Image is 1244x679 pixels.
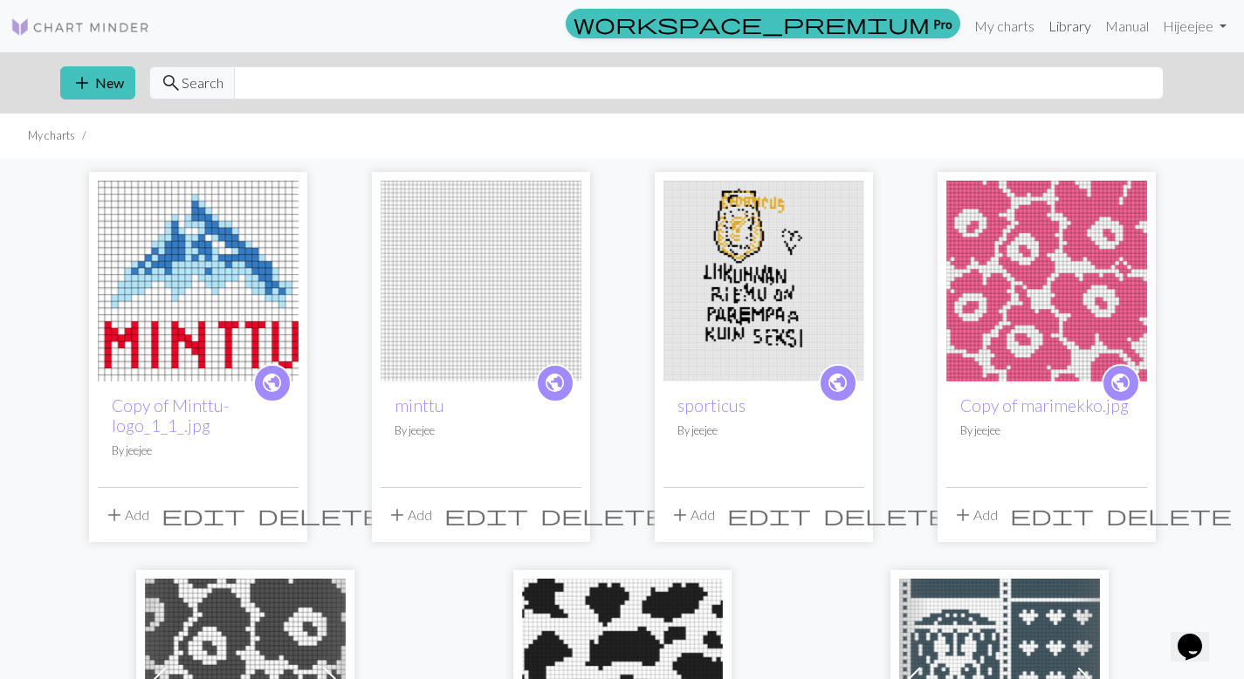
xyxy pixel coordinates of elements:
[381,181,581,381] img: minttu
[663,181,864,381] img: sporticus
[544,366,566,401] i: public
[540,503,666,527] span: delete
[28,127,75,144] li: My charts
[72,71,93,95] span: add
[261,369,283,396] span: public
[946,498,1004,532] button: Add
[1004,498,1100,532] button: Edit
[1098,9,1156,44] a: Manual
[946,181,1147,381] img: marimekko unikko og
[827,366,849,401] i: public
[60,66,135,99] button: New
[98,271,299,287] a: Minttuviina
[444,503,528,527] span: edit
[952,503,973,527] span: add
[1156,9,1234,44] a: Hijeejee
[946,271,1147,287] a: marimekko unikko og
[819,364,857,402] a: public
[566,9,960,38] a: Pro
[670,503,691,527] span: add
[104,503,125,527] span: add
[162,503,245,527] span: edit
[155,498,251,532] button: Edit
[1110,366,1131,401] i: public
[112,442,285,459] p: By jeejee
[438,498,534,532] button: Edit
[112,395,229,436] a: Copy of Minttu-logo_1_1_.jpg
[253,364,292,402] a: public
[727,503,811,527] span: edit
[1106,503,1232,527] span: delete
[827,369,849,396] span: public
[162,504,245,525] i: Edit
[1010,503,1094,527] span: edit
[967,9,1041,44] a: My charts
[1102,364,1140,402] a: public
[258,503,383,527] span: delete
[534,498,672,532] button: Delete
[381,498,438,532] button: Add
[663,498,721,532] button: Add
[1100,498,1238,532] button: Delete
[536,364,574,402] a: public
[261,366,283,401] i: public
[98,498,155,532] button: Add
[1110,369,1131,396] span: public
[823,503,949,527] span: delete
[960,395,1129,415] a: Copy of marimekko.jpg
[98,181,299,381] img: Minttuviina
[1010,504,1094,525] i: Edit
[677,422,850,439] p: By jeejee
[663,271,864,287] a: sporticus
[727,504,811,525] i: Edit
[387,503,408,527] span: add
[1041,9,1098,44] a: Library
[544,369,566,396] span: public
[817,498,955,532] button: Delete
[161,71,182,95] span: search
[10,17,150,38] img: Logo
[182,72,223,93] span: Search
[395,395,444,415] a: minttu
[677,395,746,415] a: sporticus
[1171,609,1227,662] iframe: chat widget
[395,422,567,439] p: By jeejee
[381,271,581,287] a: minttu
[444,504,528,525] i: Edit
[251,498,389,532] button: Delete
[960,422,1133,439] p: By jeejee
[574,11,930,36] span: workspace_premium
[721,498,817,532] button: Edit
